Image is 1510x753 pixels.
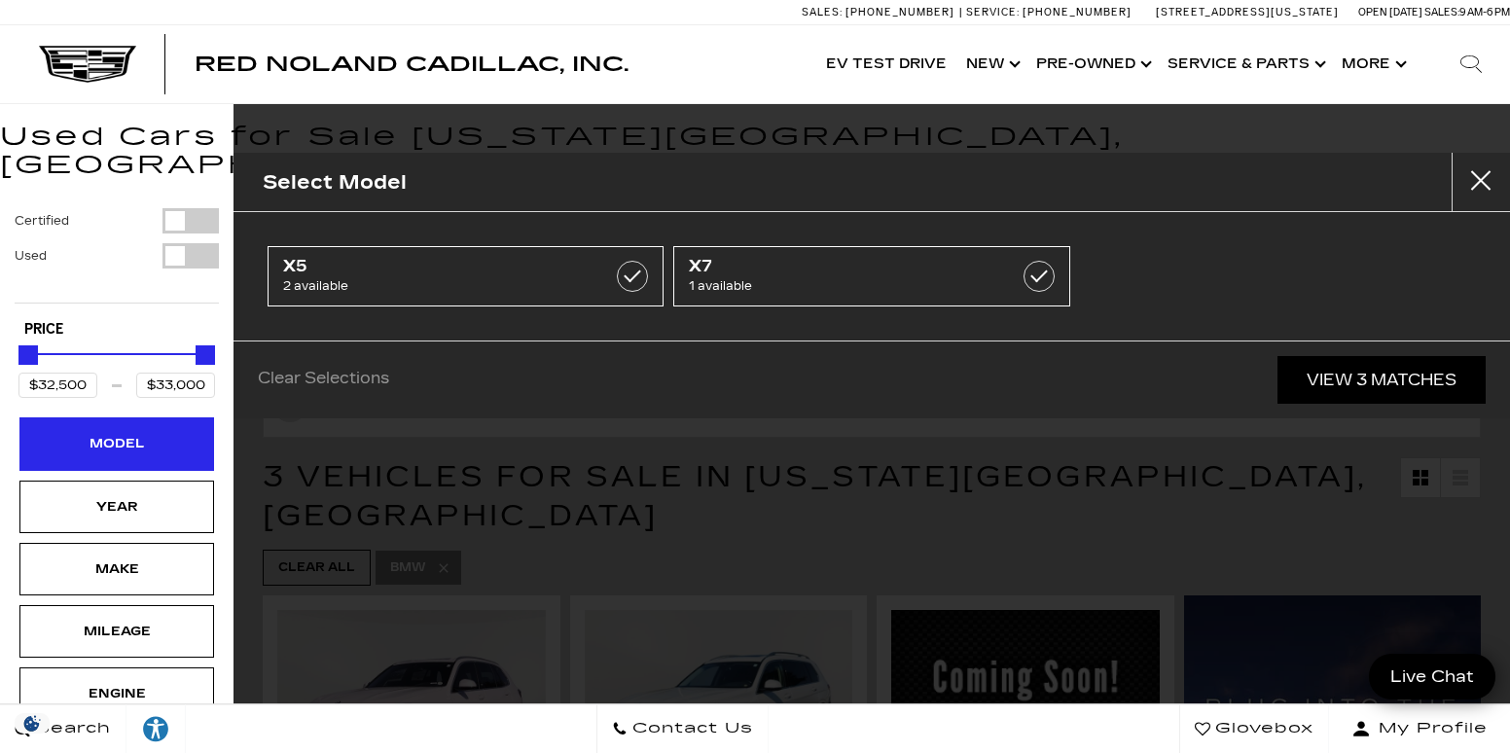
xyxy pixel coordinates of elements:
[1424,6,1459,18] span: Sales:
[802,6,843,18] span: Sales:
[1459,6,1510,18] span: 9 AM-6 PM
[966,6,1020,18] span: Service:
[19,667,214,720] div: EngineEngine
[196,345,215,365] div: Maximum Price
[15,246,47,266] label: Used
[1358,6,1422,18] span: Open [DATE]
[19,417,214,470] div: ModelModel
[802,7,959,18] a: Sales: [PHONE_NUMBER]
[1210,715,1313,742] span: Glovebox
[10,713,54,734] section: Click to Open Cookie Consent Modal
[1332,25,1413,103] button: More
[1158,25,1332,103] a: Service & Parts
[1023,6,1132,18] span: [PHONE_NUMBER]
[263,166,407,198] h2: Select Model
[1381,665,1484,688] span: Live Chat
[816,25,956,103] a: EV Test Drive
[136,373,215,398] input: Maximum
[195,54,629,74] a: Red Noland Cadillac, Inc.
[18,373,97,398] input: Minimum
[30,715,111,742] span: Search
[15,208,219,303] div: Filter by Vehicle Type
[628,715,753,742] span: Contact Us
[68,558,165,580] div: Make
[68,496,165,518] div: Year
[1277,356,1486,404] a: View 3 Matches
[1179,704,1329,753] a: Glovebox
[283,257,593,276] span: X5
[689,276,999,296] span: 1 available
[68,683,165,704] div: Engine
[19,543,214,595] div: MakeMake
[195,53,629,76] span: Red Noland Cadillac, Inc.
[24,321,209,339] h5: Price
[596,704,769,753] a: Contact Us
[268,246,664,306] a: X52 available
[283,276,593,296] span: 2 available
[10,713,54,734] img: Opt-Out Icon
[126,714,185,743] div: Explore your accessibility options
[1371,715,1488,742] span: My Profile
[18,345,38,365] div: Minimum Price
[18,339,215,398] div: Price
[19,605,214,658] div: MileageMileage
[19,481,214,533] div: YearYear
[673,246,1069,306] a: X71 available
[258,369,389,392] a: Clear Selections
[39,46,136,83] img: Cadillac Dark Logo with Cadillac White Text
[845,6,954,18] span: [PHONE_NUMBER]
[68,433,165,454] div: Model
[68,621,165,642] div: Mileage
[126,704,186,753] a: Explore your accessibility options
[1369,654,1495,699] a: Live Chat
[956,25,1026,103] a: New
[689,257,999,276] span: X7
[1452,153,1510,211] button: close
[1329,704,1510,753] button: Open user profile menu
[1156,6,1339,18] a: [STREET_ADDRESS][US_STATE]
[1026,25,1158,103] a: Pre-Owned
[15,211,69,231] label: Certified
[959,7,1136,18] a: Service: [PHONE_NUMBER]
